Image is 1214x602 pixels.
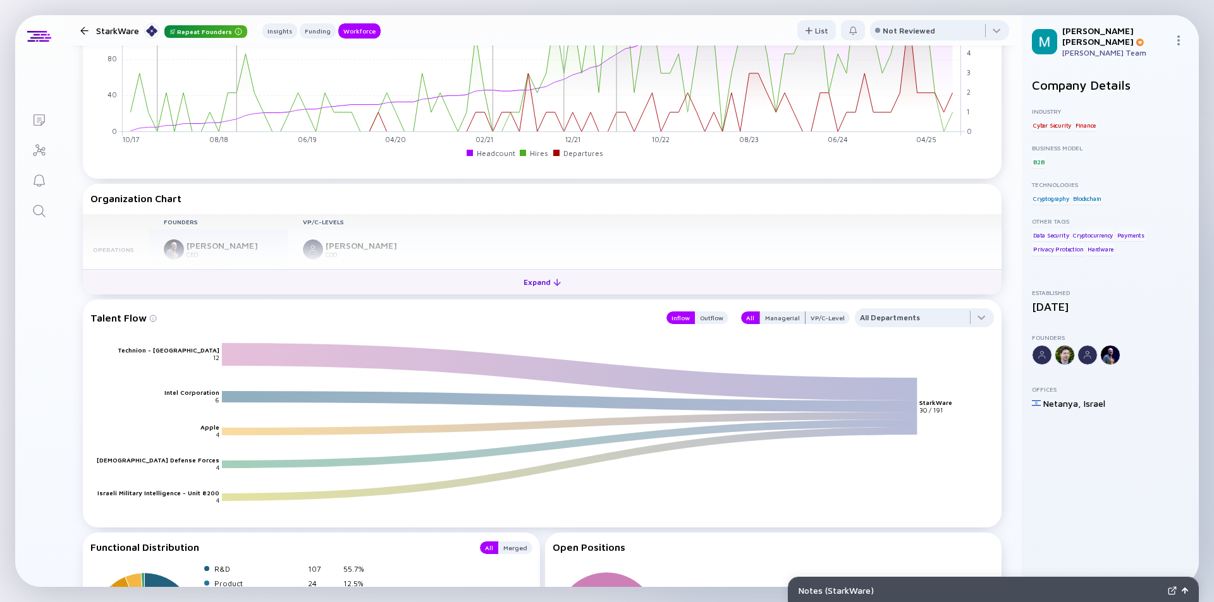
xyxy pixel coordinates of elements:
[967,126,972,135] tspan: 0
[1032,144,1189,152] div: Business Model
[216,464,219,471] text: 4
[1032,385,1189,393] div: Offices
[97,489,219,497] text: Israeli Military Intelligence - Unit 8200
[806,311,850,324] button: VP/C-Level
[1074,119,1097,131] div: Finance
[1174,35,1184,45] img: Menu
[1116,229,1146,241] div: Payments
[1086,243,1114,256] div: Hardware
[118,346,219,354] text: Technion - [GEOGRAPHIC_DATA]
[262,25,297,37] div: Insights
[216,497,219,504] text: 4
[90,541,467,554] div: Functional Distribution
[1032,217,1189,225] div: Other Tags
[920,398,953,406] text: StarkWare
[90,308,654,327] div: Talent Flow
[90,193,994,204] div: Organization Chart
[1032,243,1084,256] div: Privacy Protection
[1032,399,1041,407] img: Israel Flag
[1032,107,1189,115] div: Industry
[308,564,338,574] div: 107
[1043,398,1081,409] div: Netanya ,
[967,49,971,57] tspan: 4
[200,423,219,431] text: Apple
[741,311,759,324] button: All
[83,269,1002,294] button: Expand
[112,126,117,135] tspan: 0
[15,195,63,225] a: Search
[1032,192,1070,205] div: Cryptography
[1062,25,1168,47] div: [PERSON_NAME] [PERSON_NAME]
[213,354,219,361] text: 12
[300,25,336,37] div: Funding
[298,135,317,143] tspan: 06/19
[215,396,219,404] text: 6
[343,579,374,588] div: 12.5%
[338,25,381,37] div: Workforce
[760,311,805,324] div: Managerial
[1062,48,1168,57] div: [PERSON_NAME] Team
[739,135,759,143] tspan: 08/23
[828,135,848,143] tspan: 06/24
[214,564,303,574] div: R&D
[164,25,247,38] div: Repeat Founders
[1084,398,1105,409] div: Israel
[1032,300,1189,313] div: [DATE]
[1032,334,1189,341] div: Founders
[308,579,338,588] div: 24
[797,20,836,40] button: List
[553,541,995,553] div: Open Positions
[1032,229,1070,241] div: Data Security
[883,26,935,35] div: Not Reviewed
[1032,181,1189,188] div: Technologies
[338,23,381,39] button: Workforce
[1032,119,1072,131] div: Cyber Security
[967,68,971,76] tspan: 3
[1168,586,1177,595] img: Expand Notes
[216,431,219,438] text: 4
[516,272,568,292] div: Expand
[759,311,806,324] button: Managerial
[695,311,728,324] button: Outflow
[799,585,1163,596] div: Notes ( StarkWare )
[916,135,936,143] tspan: 04/25
[1032,78,1189,92] h2: Company Details
[565,135,580,143] tspan: 12/21
[967,107,969,115] tspan: 1
[15,164,63,195] a: Reminders
[1032,289,1189,296] div: Established
[209,135,228,143] tspan: 08/18
[214,579,303,588] div: Product
[480,541,498,554] button: All
[1072,192,1103,205] div: Blockchain
[164,388,219,396] text: Intel Corporation
[1182,587,1188,594] img: Open Notes
[475,135,493,143] tspan: 02/21
[385,135,406,143] tspan: 04/20
[797,21,836,40] div: List
[123,135,139,143] tspan: 10/17
[107,90,117,99] tspan: 40
[15,134,63,164] a: Investor Map
[96,23,247,39] div: StarkWare
[1072,229,1114,241] div: Cryptocurrency
[666,311,695,324] button: Inflow
[920,406,943,413] text: 30 / 191
[1032,29,1057,54] img: Mordechai Profile Picture
[498,541,532,554] button: Merged
[262,23,297,39] button: Insights
[967,88,971,96] tspan: 2
[1032,155,1045,168] div: B2B
[107,54,117,63] tspan: 80
[300,23,336,39] button: Funding
[97,456,219,464] text: [DEMOGRAPHIC_DATA] Defense Forces
[343,564,374,574] div: 55.7%
[15,104,63,134] a: Lists
[652,135,670,143] tspan: 10/22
